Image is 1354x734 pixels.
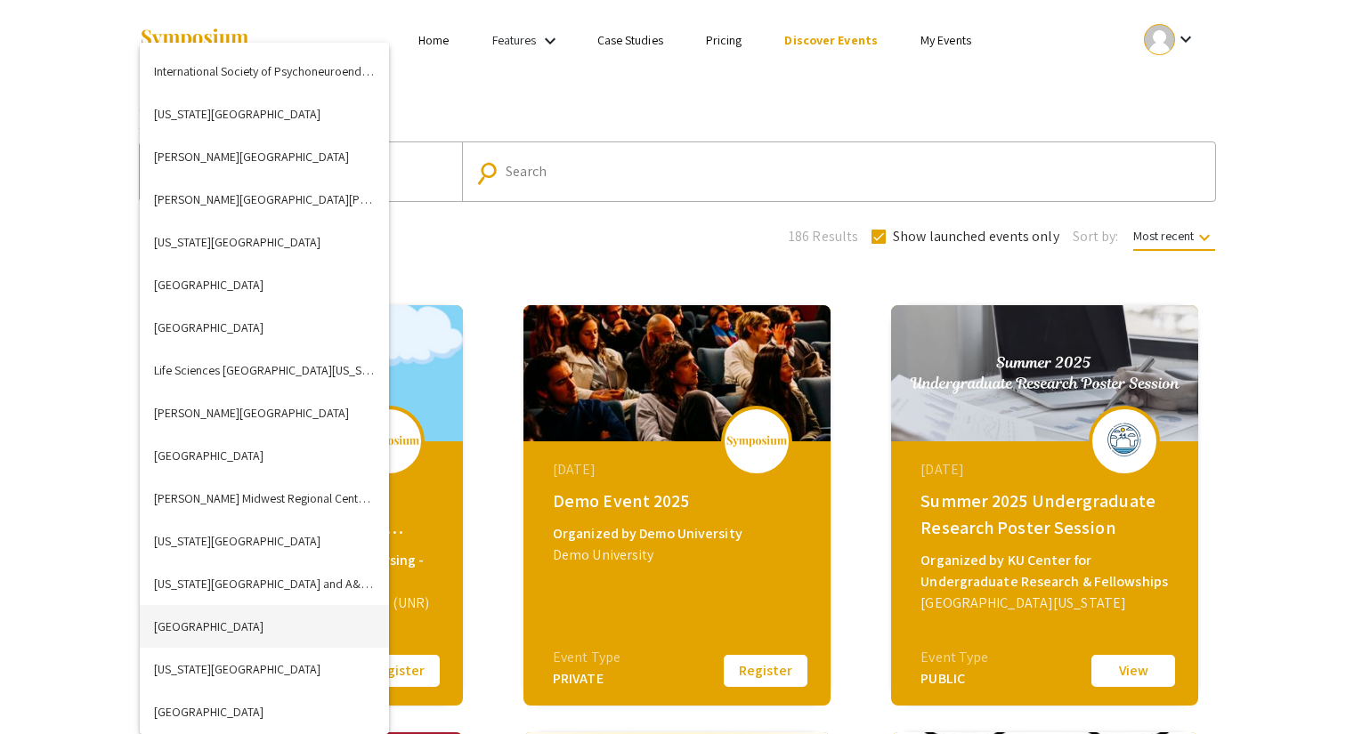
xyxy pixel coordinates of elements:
[140,221,389,263] button: [US_STATE][GEOGRAPHIC_DATA]
[140,263,389,306] button: [GEOGRAPHIC_DATA]
[140,477,389,520] button: [PERSON_NAME] Midwest Regional Center of Excellence (LSMRCE)
[140,690,389,733] button: [GEOGRAPHIC_DATA]
[140,391,389,434] button: [PERSON_NAME][GEOGRAPHIC_DATA]
[140,93,389,135] button: [US_STATE][GEOGRAPHIC_DATA]
[140,520,389,562] button: [US_STATE][GEOGRAPHIC_DATA]
[140,434,389,477] button: [GEOGRAPHIC_DATA]
[140,562,389,605] button: [US_STATE][GEOGRAPHIC_DATA] and A&M - [GEOGRAPHIC_DATA]
[140,306,389,349] button: [GEOGRAPHIC_DATA]
[140,135,389,178] button: [PERSON_NAME][GEOGRAPHIC_DATA]
[140,648,389,690] button: [US_STATE][GEOGRAPHIC_DATA]
[140,605,389,648] button: [GEOGRAPHIC_DATA]
[140,349,389,391] button: Life Sciences [GEOGRAPHIC_DATA][US_STATE] (LSSF)
[140,50,389,93] button: International Society of Psychoneuroendocrinology
[140,178,389,221] button: [PERSON_NAME][GEOGRAPHIC_DATA][PERSON_NAME]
